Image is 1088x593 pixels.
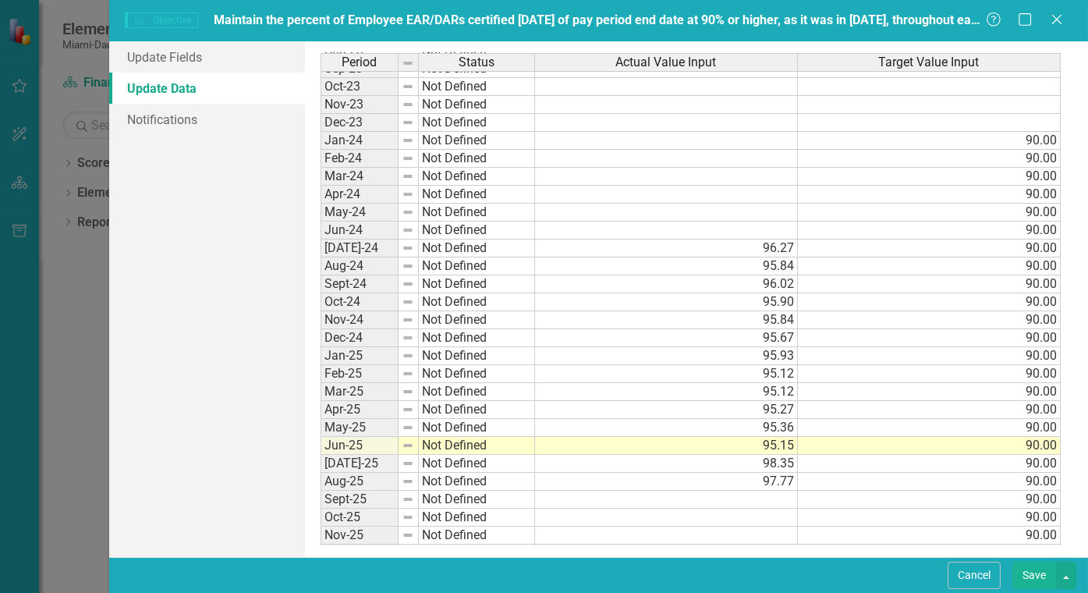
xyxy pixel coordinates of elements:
[321,383,399,401] td: Mar-25
[402,368,414,380] img: 8DAGhfEEPCf229AAAAAElFTkSuQmCC
[402,511,414,524] img: 8DAGhfEEPCf229AAAAAElFTkSuQmCC
[321,509,399,527] td: Oct-25
[321,240,399,257] td: [DATE]-24
[419,168,535,186] td: Not Defined
[798,329,1061,347] td: 90.00
[321,401,399,419] td: Apr-25
[402,206,414,218] img: 8DAGhfEEPCf229AAAAAElFTkSuQmCC
[402,80,414,93] img: 8DAGhfEEPCf229AAAAAElFTkSuQmCC
[321,419,399,437] td: May-25
[402,116,414,129] img: 8DAGhfEEPCf229AAAAAElFTkSuQmCC
[419,473,535,491] td: Not Defined
[798,204,1061,222] td: 90.00
[419,311,535,329] td: Not Defined
[798,240,1061,257] td: 90.00
[342,55,377,69] span: Period
[321,96,399,114] td: Nov-23
[798,401,1061,419] td: 90.00
[798,150,1061,168] td: 90.00
[402,385,414,398] img: 8DAGhfEEPCf229AAAAAElFTkSuQmCC
[402,314,414,326] img: 8DAGhfEEPCf229AAAAAElFTkSuQmCC
[798,437,1061,455] td: 90.00
[109,104,305,135] a: Notifications
[321,204,399,222] td: May-24
[419,455,535,473] td: Not Defined
[402,134,414,147] img: 8DAGhfEEPCf229AAAAAElFTkSuQmCC
[798,222,1061,240] td: 90.00
[321,455,399,473] td: [DATE]-25
[419,186,535,204] td: Not Defined
[535,275,798,293] td: 96.02
[798,293,1061,311] td: 90.00
[419,383,535,401] td: Not Defined
[402,242,414,254] img: 8DAGhfEEPCf229AAAAAElFTkSuQmCC
[459,55,494,69] span: Status
[402,98,414,111] img: 8DAGhfEEPCf229AAAAAElFTkSuQmCC
[321,186,399,204] td: Apr-24
[321,132,399,150] td: Jan-24
[419,509,535,527] td: Not Defined
[402,152,414,165] img: 8DAGhfEEPCf229AAAAAElFTkSuQmCC
[419,114,535,132] td: Not Defined
[402,332,414,344] img: 8DAGhfEEPCf229AAAAAElFTkSuQmCC
[615,55,716,69] span: Actual Value Input
[798,383,1061,401] td: 90.00
[419,275,535,293] td: Not Defined
[535,257,798,275] td: 95.84
[321,150,399,168] td: Feb-24
[419,222,535,240] td: Not Defined
[402,296,414,308] img: 8DAGhfEEPCf229AAAAAElFTkSuQmCC
[321,275,399,293] td: Sept-24
[419,401,535,419] td: Not Defined
[419,329,535,347] td: Not Defined
[321,527,399,545] td: Nov-25
[419,293,535,311] td: Not Defined
[798,473,1061,491] td: 90.00
[419,419,535,437] td: Not Defined
[798,455,1061,473] td: 90.00
[798,509,1061,527] td: 90.00
[321,491,399,509] td: Sept-25
[798,257,1061,275] td: 90.00
[402,188,414,201] img: 8DAGhfEEPCf229AAAAAElFTkSuQmCC
[535,365,798,383] td: 95.12
[798,365,1061,383] td: 90.00
[419,347,535,365] td: Not Defined
[109,41,305,73] a: Update Fields
[535,401,798,419] td: 95.27
[535,329,798,347] td: 95.67
[419,240,535,257] td: Not Defined
[419,150,535,168] td: Not Defined
[402,457,414,470] img: 8DAGhfEEPCf229AAAAAElFTkSuQmCC
[798,132,1061,150] td: 90.00
[321,329,399,347] td: Dec-24
[535,293,798,311] td: 95.90
[321,473,399,491] td: Aug-25
[419,437,535,455] td: Not Defined
[321,114,399,132] td: Dec-23
[321,545,399,563] td: Dec-25
[321,78,399,96] td: Oct-23
[321,365,399,383] td: Feb-25
[798,168,1061,186] td: 90.00
[402,421,414,434] img: 8DAGhfEEPCf229AAAAAElFTkSuQmCC
[798,275,1061,293] td: 90.00
[321,257,399,275] td: Aug-24
[402,278,414,290] img: 8DAGhfEEPCf229AAAAAElFTkSuQmCC
[321,168,399,186] td: Mar-24
[125,12,198,28] span: Objective
[535,437,798,455] td: 95.15
[535,419,798,437] td: 95.36
[1012,562,1056,589] button: Save
[419,132,535,150] td: Not Defined
[402,57,414,69] img: 8DAGhfEEPCf229AAAAAElFTkSuQmCC
[402,260,414,272] img: 8DAGhfEEPCf229AAAAAElFTkSuQmCC
[798,527,1061,545] td: 90.00
[321,347,399,365] td: Jan-25
[419,491,535,509] td: Not Defined
[419,365,535,383] td: Not Defined
[321,437,399,455] td: Jun-25
[535,455,798,473] td: 98.35
[419,78,535,96] td: Not Defined
[419,96,535,114] td: Not Defined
